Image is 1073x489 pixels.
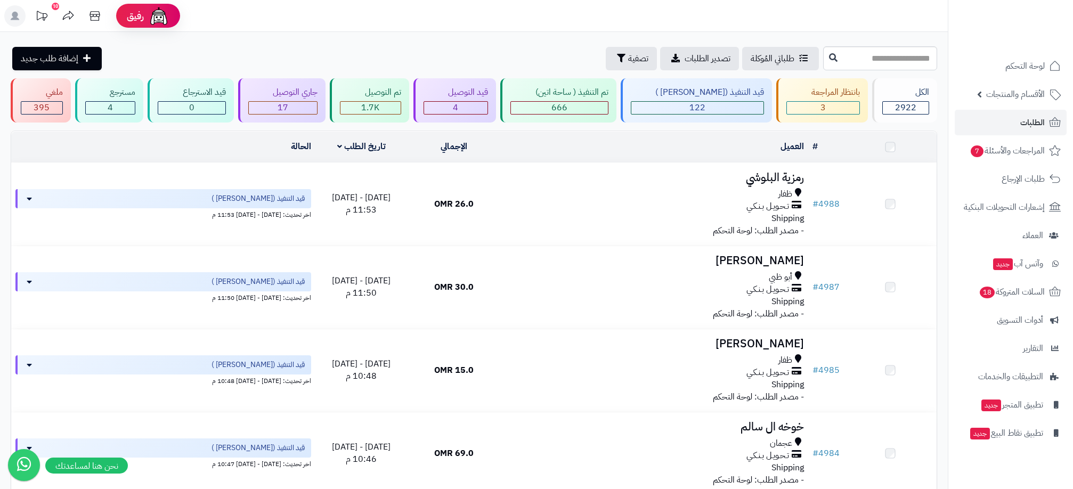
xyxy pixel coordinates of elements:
img: logo-2.png [1001,27,1063,50]
div: 17 [249,102,318,114]
div: مسترجع [85,86,136,99]
a: #4985 [812,364,840,377]
div: 4 [424,102,488,114]
span: [DATE] - [DATE] 11:50 م [332,274,391,299]
a: تطبيق نقاط البيعجديد [955,420,1067,446]
a: ملغي 395 [9,78,73,123]
span: 7 [971,145,983,157]
span: 666 [551,101,567,114]
a: العملاء [955,223,1067,248]
a: #4987 [812,281,840,294]
a: إشعارات التحويلات البنكية [955,194,1067,220]
span: 69.0 OMR [434,447,474,460]
div: 3 [787,102,859,114]
span: 18 [980,287,995,298]
a: تاريخ الطلب [337,140,386,153]
a: أدوات التسويق [955,307,1067,333]
a: الطلبات [955,110,1067,135]
div: 122 [631,102,764,114]
span: # [812,198,818,210]
td: - مصدر الطلب: لوحة التحكم [500,329,808,412]
a: لوحة التحكم [955,53,1067,79]
span: 4 [108,101,113,114]
a: # [812,140,818,153]
span: تـحـويـل بـنـكـي [746,450,789,462]
div: 395 [21,102,62,114]
button: تصفية [606,47,657,70]
a: العميل [781,140,804,153]
span: أبو ظبي [769,271,792,283]
a: التطبيقات والخدمات [955,364,1067,389]
span: أدوات التسويق [997,313,1043,328]
div: اخر تحديث: [DATE] - [DATE] 10:47 م [15,458,311,469]
span: قيد التنفيذ ([PERSON_NAME] ) [212,276,305,287]
span: إضافة طلب جديد [21,52,78,65]
a: المراجعات والأسئلة7 [955,138,1067,164]
span: Shipping [771,295,804,308]
span: # [812,281,818,294]
a: قيد الاسترجاع 0 [145,78,236,123]
span: جديد [981,400,1001,411]
a: قيد التوصيل 4 [411,78,499,123]
span: تـحـويـل بـنـكـي [746,366,789,379]
span: التقارير [1023,341,1043,356]
a: وآتس آبجديد [955,251,1067,276]
h3: رمزية البلوشي [505,172,804,184]
span: [DATE] - [DATE] 11:53 م [332,191,391,216]
a: الحالة [291,140,311,153]
a: #4984 [812,447,840,460]
span: طلبات الإرجاع [1002,172,1045,186]
span: وآتس آب [992,256,1043,271]
a: تحديثات المنصة [28,5,55,29]
a: تم التوصيل 1.7K [328,78,411,123]
div: 4 [86,102,135,114]
img: ai-face.png [148,5,169,27]
span: [DATE] - [DATE] 10:46 م [332,441,391,466]
a: تم التنفيذ ( ساحة اتين) 666 [498,78,619,123]
span: ظفار [778,354,792,366]
div: 666 [511,102,608,114]
h3: [PERSON_NAME] [505,338,804,350]
span: قيد التنفيذ ([PERSON_NAME] ) [212,360,305,370]
div: تم التنفيذ ( ساحة اتين) [510,86,608,99]
span: السلات المتروكة [979,284,1045,299]
div: 10 [52,3,59,10]
div: 0 [158,102,225,114]
span: المراجعات والأسئلة [970,143,1045,158]
a: تصدير الطلبات [660,47,739,70]
div: 1711 [340,102,401,114]
span: 15.0 OMR [434,364,474,377]
span: 4 [453,101,458,114]
div: ملغي [21,86,63,99]
span: 0 [189,101,194,114]
span: تطبيق نقاط البيع [969,426,1043,441]
span: قيد التنفيذ ([PERSON_NAME] ) [212,193,305,204]
span: Shipping [771,212,804,225]
td: - مصدر الطلب: لوحة التحكم [500,163,808,246]
span: عجمان [770,437,792,450]
span: 30.0 OMR [434,281,474,294]
span: 1.7K [361,101,379,114]
div: جاري التوصيل [248,86,318,99]
a: جاري التوصيل 17 [236,78,328,123]
h3: [PERSON_NAME] [505,255,804,267]
a: السلات المتروكة18 [955,279,1067,305]
span: تصدير الطلبات [685,52,730,65]
span: لوحة التحكم [1005,59,1045,74]
span: 2922 [895,101,916,114]
a: مسترجع 4 [73,78,146,123]
span: جديد [970,428,990,439]
span: طلباتي المُوكلة [751,52,794,65]
a: طلبات الإرجاع [955,166,1067,192]
span: تصفية [628,52,648,65]
span: العملاء [1022,228,1043,243]
div: قيد التنفيذ ([PERSON_NAME] ) [631,86,765,99]
a: تطبيق المتجرجديد [955,392,1067,418]
span: قيد التنفيذ ([PERSON_NAME] ) [212,443,305,453]
td: - مصدر الطلب: لوحة التحكم [500,246,808,329]
a: #4988 [812,198,840,210]
span: التطبيقات والخدمات [978,369,1043,384]
span: # [812,364,818,377]
div: اخر تحديث: [DATE] - [DATE] 11:53 م [15,208,311,219]
span: تطبيق المتجر [980,397,1043,412]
